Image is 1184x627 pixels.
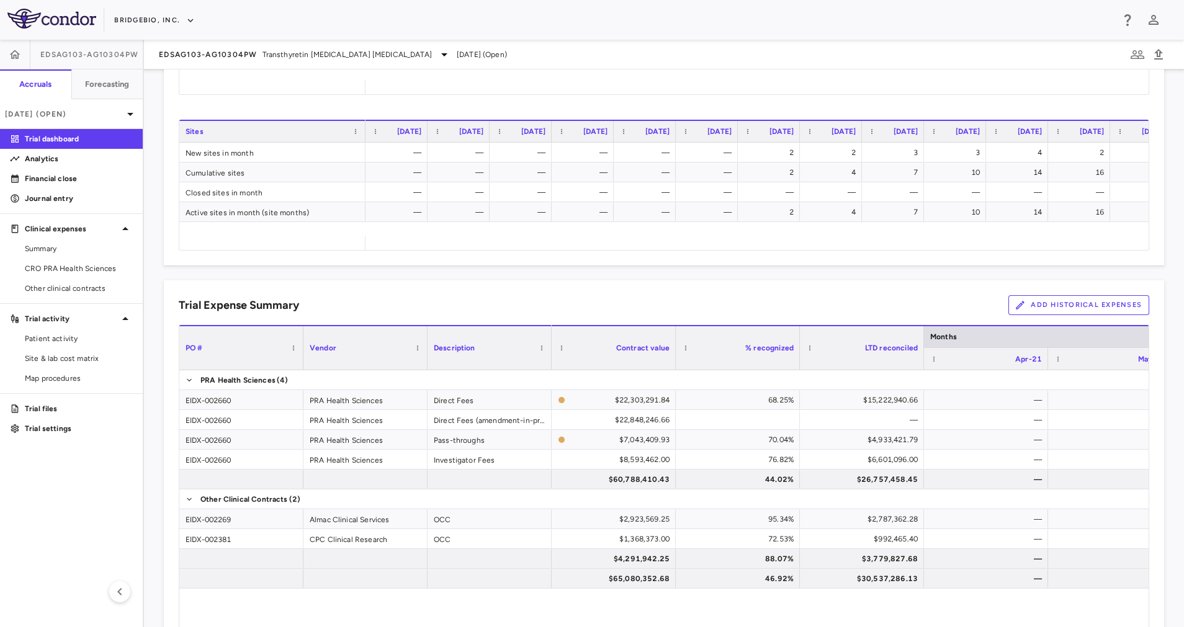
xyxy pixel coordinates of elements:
div: — [501,202,545,222]
div: — [563,202,608,222]
div: — [935,469,1042,489]
div: $4,933,421.79 [811,430,918,450]
div: 76.82% [687,450,794,469]
div: 14 [997,202,1042,222]
div: 4 [811,202,856,222]
span: Other clinical contracts [25,283,133,294]
span: % recognized [745,344,794,352]
div: — [935,182,980,202]
div: 4 [811,162,856,182]
div: 46.92% [687,569,794,589]
span: [DATE] (Open) [457,49,507,60]
span: [DATE] [521,127,545,136]
div: 16 [1059,162,1104,182]
div: OCC [428,529,552,548]
span: [DATE] [1080,127,1104,136]
div: $8,593,462.00 [563,450,670,469]
div: PRA Health Sciences [303,430,428,449]
span: [DATE] [832,127,856,136]
div: — [439,202,483,222]
button: BridgeBio, Inc. [114,11,195,30]
span: PRA Health Sciences [200,370,276,390]
div: 44.02% [687,469,794,489]
div: — [625,182,670,202]
div: Direct Fees [428,390,552,409]
p: Trial dashboard [25,133,133,145]
div: 10 [935,162,980,182]
img: logo-full-SnFGN8VE.png [7,9,96,29]
div: — [1059,509,1166,529]
div: — [935,450,1042,469]
div: $992,465.40 [811,529,918,549]
div: 88.07% [687,549,794,569]
p: Financial close [25,173,133,184]
span: [DATE] [397,127,421,136]
div: PRA Health Sciences [303,450,428,469]
span: EDSAG103-AG10304PW [159,50,258,60]
div: 70.04% [687,430,794,450]
span: [DATE] [645,127,670,136]
span: EDSAG103-AG10304PW [40,50,139,60]
div: 95.34% [687,509,794,529]
div: PRA Health Sciences [303,410,428,429]
span: Contract value [616,344,670,352]
div: — [749,182,794,202]
span: [DATE] [956,127,980,136]
div: — [563,182,608,202]
div: $60,788,410.43 [563,469,670,489]
div: 72.53% [687,529,794,549]
div: Pass-throughs [428,430,552,449]
div: $1,368,373.00 [563,529,670,549]
span: LTD reconciled [865,344,918,352]
div: Almac Clinical Services [303,509,428,528]
span: (2) [289,489,300,509]
p: [DATE] (Open) [5,109,123,120]
div: 2 [749,143,794,162]
div: $15,222,940.66 [811,390,918,410]
div: — [501,182,545,202]
div: $65,080,352.68 [563,569,670,589]
div: — [811,182,856,202]
div: Direct Fees (amendment-in-progress) [428,410,552,429]
div: 2 [1059,143,1104,162]
div: — [1121,182,1166,202]
span: [DATE] [459,127,483,136]
div: — [563,143,608,162]
span: CRO PRA Health Sciences [25,263,133,274]
span: [DATE] [707,127,732,136]
div: — [935,390,1042,410]
button: Add Historical Expenses [1008,295,1149,315]
div: — [625,202,670,222]
div: $22,303,291.84 [570,390,670,410]
div: — [1059,549,1166,569]
span: [DATE] [769,127,794,136]
span: Vendor [310,344,336,352]
div: EIDX-002660 [179,430,303,449]
span: The contract record and uploaded budget values do not match. Please review the contract record an... [558,391,670,409]
div: $22,848,246.66 [563,410,670,430]
div: — [1059,410,1166,430]
div: EIDX-002660 [179,450,303,469]
div: — [873,182,918,202]
div: 7 [873,202,918,222]
div: — [935,430,1042,450]
div: — [377,182,421,202]
div: EIDX-002381 [179,529,303,548]
div: 3 [873,143,918,162]
p: Analytics [25,153,133,164]
span: Transthyretin [MEDICAL_DATA] [MEDICAL_DATA] [262,49,432,60]
div: — [935,529,1042,549]
span: The contract record and uploaded budget values do not match. Please review the contract record an... [558,430,670,448]
div: — [935,509,1042,529]
div: PRA Health Sciences [303,390,428,409]
span: Site & lab cost matrix [25,353,133,364]
div: — [625,143,670,162]
div: — [687,162,732,182]
div: $3,779,827.68 [811,549,918,569]
div: 2 [749,162,794,182]
div: $7,043,409.93 [570,430,670,450]
div: $2,923,569.25 [563,509,670,529]
h6: Forecasting [85,79,130,90]
div: — [935,569,1042,589]
div: — [1059,569,1166,589]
